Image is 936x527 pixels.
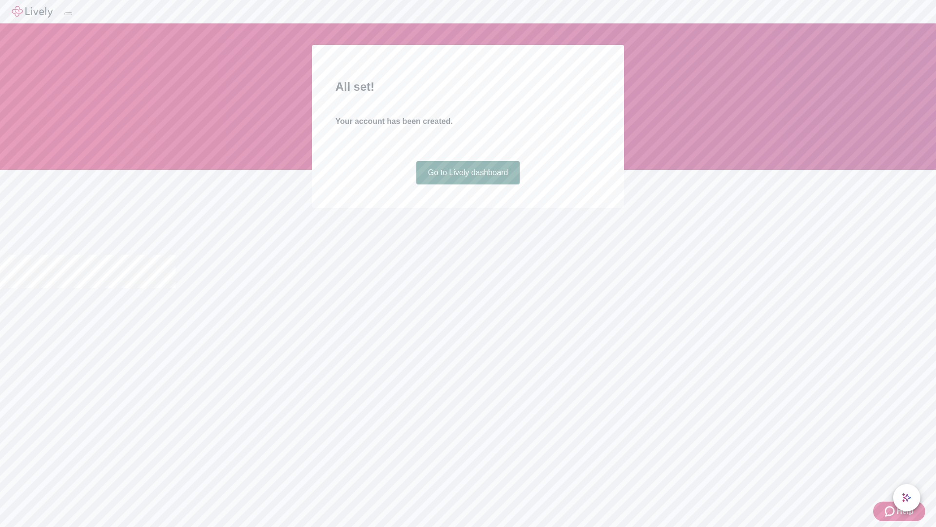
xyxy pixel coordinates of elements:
[902,493,912,503] svg: Lively AI Assistant
[416,161,520,184] a: Go to Lively dashboard
[335,78,601,96] h2: All set!
[873,502,925,521] button: Zendesk support iconHelp
[893,484,920,511] button: chat
[897,506,914,517] span: Help
[885,506,897,517] svg: Zendesk support icon
[64,12,72,15] button: Log out
[335,116,601,127] h4: Your account has been created.
[12,6,53,18] img: Lively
